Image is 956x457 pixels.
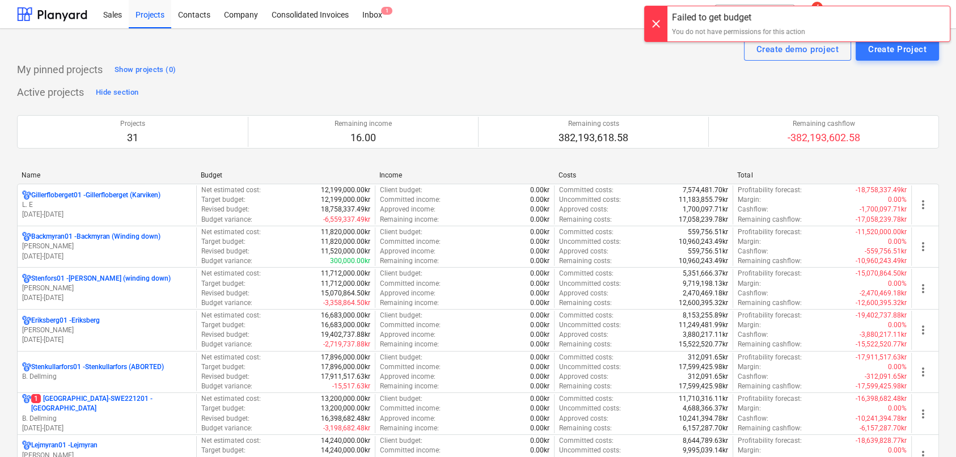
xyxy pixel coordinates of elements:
p: [DATE] - [DATE] [22,424,192,433]
p: Committed costs : [559,353,614,362]
p: Net estimated cost : [201,353,261,362]
p: 16,683,000.00kr [321,311,370,320]
p: 17,896,000.00kr [321,362,370,372]
div: Backmyran01 -Backmyran (Winding down)[PERSON_NAME][DATE]-[DATE] [22,232,192,261]
p: 11,712,000.00kr [321,279,370,289]
p: Net estimated cost : [201,394,261,404]
p: Committed income : [380,446,441,455]
p: 8,644,789.63kr [683,436,728,446]
p: 312,091.65kr [688,353,728,362]
p: Committed costs : [559,185,614,195]
p: Committed costs : [559,227,614,237]
p: Uncommitted costs : [559,195,621,205]
p: Net estimated cost : [201,311,261,320]
p: 0.00kr [530,330,549,340]
p: 4,688,366.37kr [683,404,728,413]
p: 15,522,520.77kr [679,340,728,349]
span: more_vert [916,365,930,379]
p: -15,522,520.77kr [856,340,907,349]
p: -19,402,737.88kr [856,311,907,320]
p: 0.00kr [530,247,549,256]
p: 0.00kr [530,362,549,372]
p: Uncommitted costs : [559,362,621,372]
p: Cashflow : [738,247,768,256]
p: Backmyran01 - Backmyran (Winding down) [31,232,160,242]
button: Hide section [93,83,141,101]
p: -11,520,000.00kr [856,227,907,237]
p: -17,599,425.98kr [856,382,907,391]
div: Gillerfloberget01 -Gillerfloberget (Karviken)L. E[DATE]-[DATE] [22,191,192,219]
p: 0.00% [888,446,907,455]
p: -3,198,682.48kr [323,424,370,433]
p: Margin : [738,320,761,330]
p: 9,719,198.13kr [683,279,728,289]
p: Approved costs : [559,205,608,214]
div: Stenkullarfors01 -Stenkullarfors (ABORTED)B. Dellming [22,362,192,382]
p: Target budget : [201,320,246,330]
div: Show projects (0) [115,64,176,77]
p: Remaining cashflow : [738,256,802,266]
p: Client budget : [380,394,422,404]
div: Budget [201,171,371,179]
p: Stenfors01 - [PERSON_NAME] (winding down) [31,274,171,283]
p: Revised budget : [201,372,249,382]
p: 0.00kr [530,414,549,424]
div: Project has multi currencies enabled [22,362,31,372]
p: [DATE] - [DATE] [22,252,192,261]
p: 559,756.51kr [688,247,728,256]
p: Remaining costs : [559,215,612,225]
p: -15,517.63kr [332,382,370,391]
p: Approved income : [380,289,435,298]
div: Costs [559,171,729,179]
p: 0.00kr [530,279,549,289]
p: Remaining cashflow [788,119,860,129]
p: Remaining costs : [559,382,612,391]
p: Cashflow : [738,205,768,214]
p: Remaining cashflow : [738,215,802,225]
button: Create Project [856,38,939,61]
p: 13,200,000.00kr [321,394,370,404]
p: Approved costs : [559,414,608,424]
iframe: Chat Widget [899,403,956,457]
span: more_vert [916,282,930,295]
p: Committed income : [380,362,441,372]
div: Project has multi currencies enabled [22,394,31,413]
p: 1,700,097.71kr [683,205,728,214]
p: 10,960,243.49kr [679,256,728,266]
p: -6,157,287.70kr [860,424,907,433]
p: Budget variance : [201,340,252,349]
p: Remaining cashflow : [738,298,802,308]
p: 10,241,394.78kr [679,414,728,424]
p: 31 [120,131,145,145]
p: Cashflow : [738,289,768,298]
p: 0.00kr [530,372,549,382]
p: 312,091.65kr [688,372,728,382]
p: Approved costs : [559,372,608,382]
p: -18,639,828.77kr [856,436,907,446]
p: Remaining costs : [559,424,612,433]
p: 0.00kr [530,404,549,413]
p: Gillerfloberget01 - Gillerfloberget (Karviken) [31,191,160,200]
p: Target budget : [201,362,246,372]
p: 17,058,239.78kr [679,215,728,225]
button: Create demo project [744,38,851,61]
div: Project has multi currencies enabled [22,316,31,325]
p: Target budget : [201,404,246,413]
p: Approved income : [380,414,435,424]
p: -312,091.65kr [865,372,907,382]
p: 12,199,000.00kr [321,195,370,205]
p: Net estimated cost : [201,227,261,237]
p: Budget variance : [201,382,252,391]
p: Profitability forecast : [738,353,802,362]
div: Project has multi currencies enabled [22,191,31,200]
span: more_vert [916,323,930,337]
p: Approved income : [380,330,435,340]
p: Approved costs : [559,330,608,340]
p: 0.00% [888,279,907,289]
p: Client budget : [380,185,422,195]
p: Committed costs : [559,311,614,320]
div: You do not have permissions for this action [672,27,805,37]
p: 382,193,618.58 [559,131,628,145]
p: Profitability forecast : [738,394,802,404]
p: 2,470,469.18kr [683,289,728,298]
